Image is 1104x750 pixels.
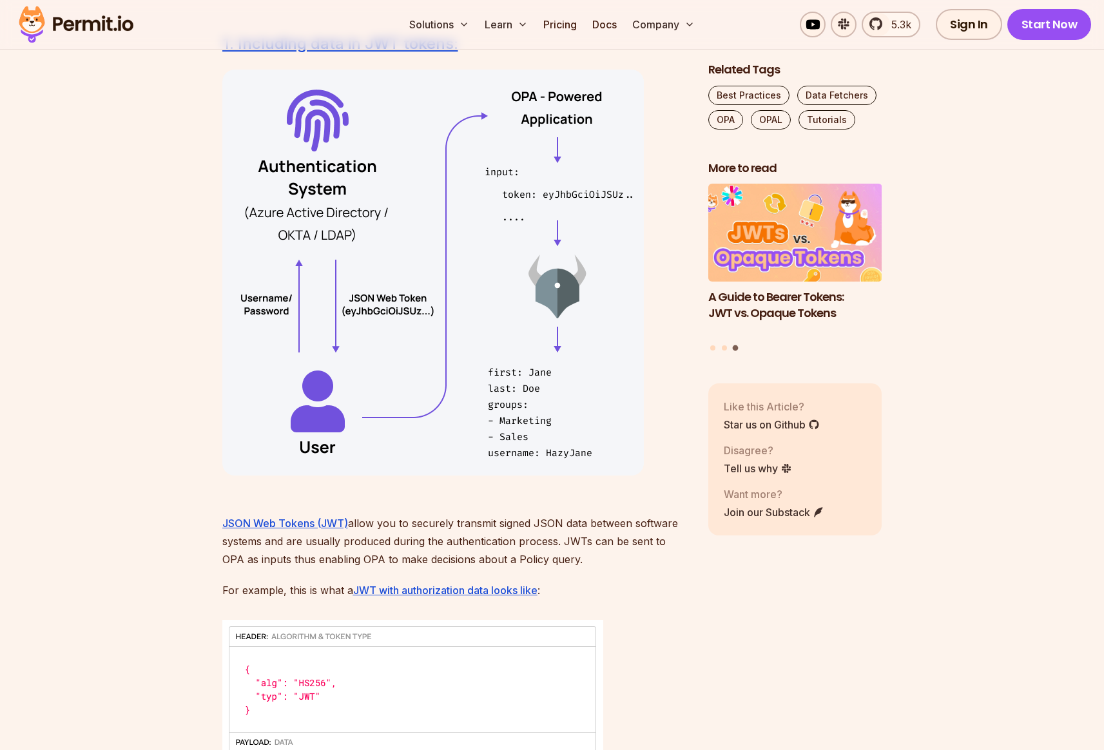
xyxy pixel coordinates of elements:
img: Permit logo [13,3,139,46]
a: OPA [708,110,743,130]
a: Pricing [538,12,582,37]
li: 3 of 3 [708,184,882,338]
a: JSON Web Tokens (JWT) [222,517,348,530]
a: Docs [587,12,622,37]
p: Like this Article? [724,399,820,414]
a: Sign In [936,9,1002,40]
a: JWT with authorization data looks like [353,584,537,597]
button: Company [627,12,700,37]
div: Posts [708,184,882,353]
button: Solutions [404,12,474,37]
a: 1. Including data in JWT tokens: [222,34,458,53]
a: Tell us why [724,461,792,476]
img: A Guide to Bearer Tokens: JWT vs. Opaque Tokens [708,184,882,282]
a: Tutorials [799,110,855,130]
a: Join our Substack [724,505,824,520]
p: Disagree? [724,443,792,458]
a: Start Now [1007,9,1092,40]
a: OPAL [751,110,791,130]
button: Go to slide 2 [722,345,727,351]
a: Data Fetchers [797,86,876,105]
a: 5.3k [862,12,920,37]
p: Want more? [724,486,824,502]
a: A Guide to Bearer Tokens: JWT vs. Opaque TokensA Guide to Bearer Tokens: JWT vs. Opaque Tokens [708,184,882,338]
span: 5.3k [884,17,911,32]
button: Go to slide 1 [710,345,715,351]
p: allow you to securely transmit signed JSON data between software systems and are usually produced... [222,496,688,568]
p: For example, this is what a : [222,581,688,599]
button: Learn [479,12,533,37]
a: Star us on Github [724,417,820,432]
h2: More to read [708,160,882,177]
a: Best Practices [708,86,789,105]
button: Go to slide 3 [733,345,739,351]
h3: A Guide to Bearer Tokens: JWT vs. Opaque Tokens [708,289,882,322]
img: 1.png [222,70,644,476]
h2: Related Tags [708,62,882,78]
